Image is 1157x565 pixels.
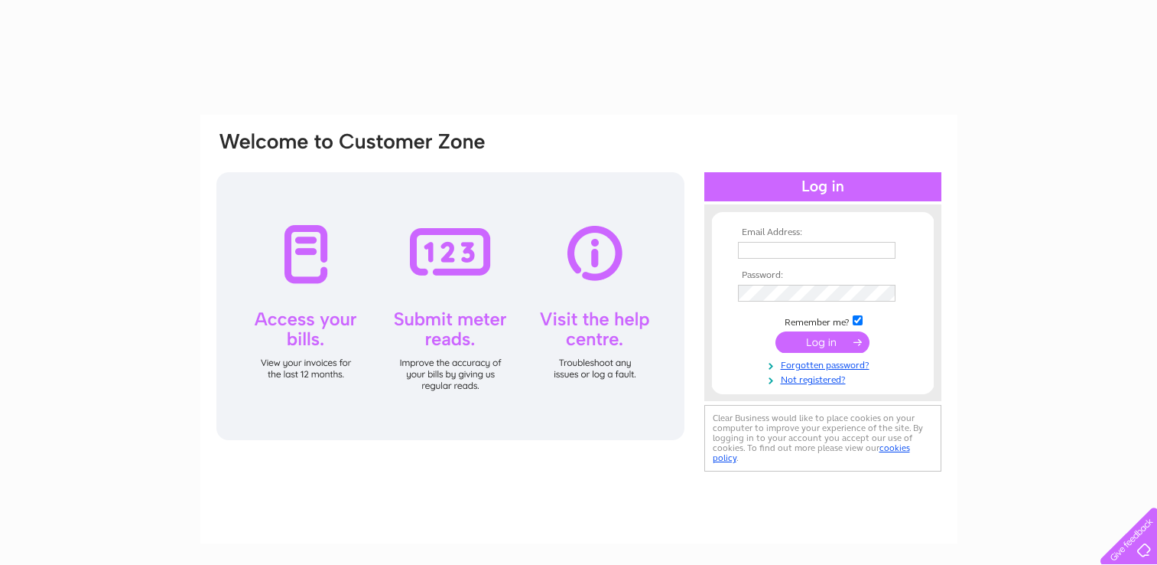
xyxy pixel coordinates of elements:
a: Forgotten password? [738,357,912,371]
div: Clear Business would like to place cookies on your computer to improve your experience of the sit... [704,405,941,472]
td: Remember me? [734,313,912,328]
a: Not registered? [738,371,912,386]
th: Email Address: [734,227,912,238]
a: cookies policy [713,443,910,463]
th: Password: [734,270,912,281]
input: Submit [775,331,869,353]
